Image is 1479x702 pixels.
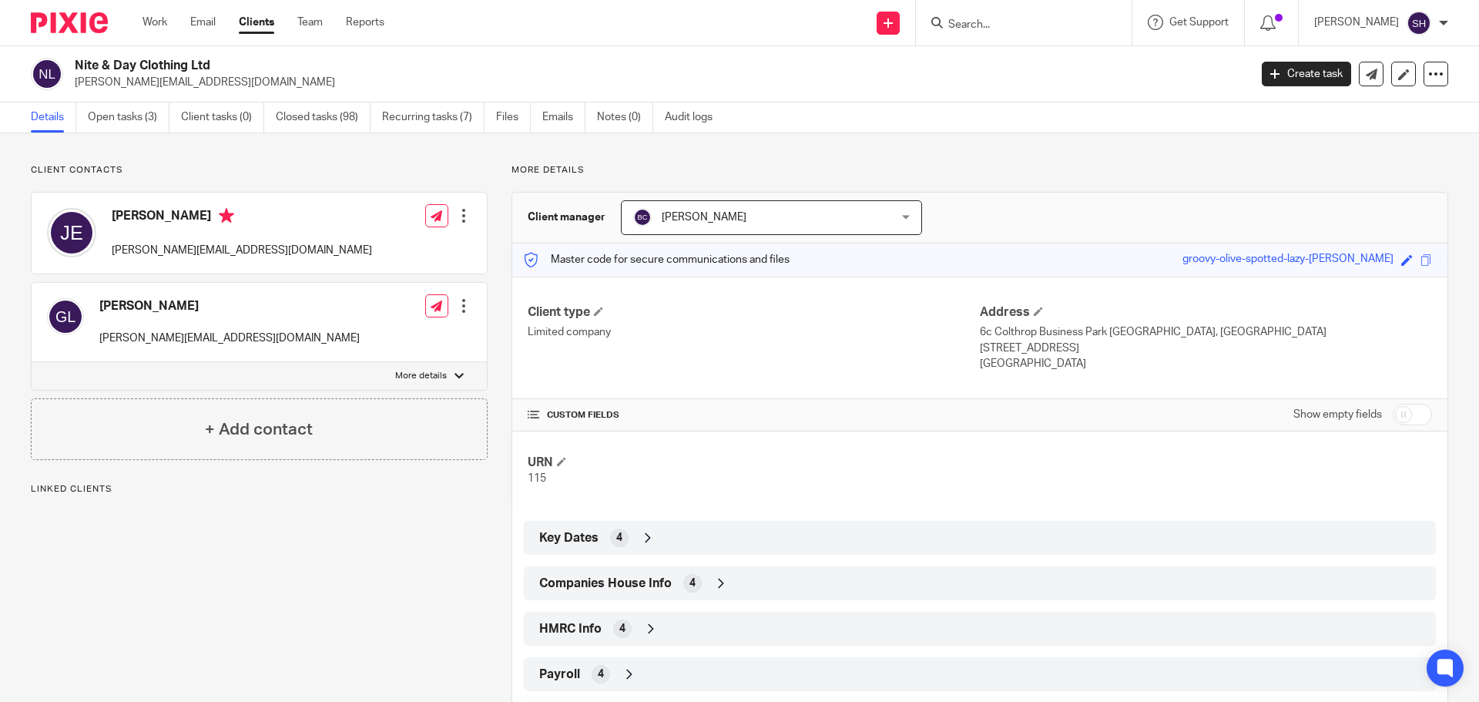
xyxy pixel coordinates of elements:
[1314,15,1399,30] p: [PERSON_NAME]
[528,324,980,340] p: Limited company
[616,530,622,546] span: 4
[1182,251,1393,269] div: groovy-olive-spotted-lazy-[PERSON_NAME]
[1293,407,1382,422] label: Show empty fields
[75,58,1006,74] h2: Nite & Day Clothing Ltd
[511,164,1448,176] p: More details
[539,530,599,546] span: Key Dates
[31,12,108,33] img: Pixie
[47,298,84,335] img: svg%3E
[539,576,672,592] span: Companies House Info
[528,304,980,321] h4: Client type
[980,324,1432,340] p: 6c Colthrop Business Park [GEOGRAPHIC_DATA], [GEOGRAPHIC_DATA]
[382,102,485,133] a: Recurring tasks (7)
[88,102,169,133] a: Open tasks (3)
[528,455,980,471] h4: URN
[542,102,585,133] a: Emails
[1262,62,1351,86] a: Create task
[31,102,76,133] a: Details
[980,304,1432,321] h4: Address
[539,667,580,683] span: Payroll
[276,102,371,133] a: Closed tasks (98)
[980,356,1432,371] p: [GEOGRAPHIC_DATA]
[633,208,652,227] img: svg%3E
[665,102,724,133] a: Audit logs
[528,210,605,225] h3: Client manager
[31,483,488,495] p: Linked clients
[528,473,546,484] span: 115
[689,576,696,591] span: 4
[496,102,531,133] a: Files
[112,208,372,227] h4: [PERSON_NAME]
[143,15,167,30] a: Work
[239,15,274,30] a: Clients
[598,667,604,682] span: 4
[181,102,264,133] a: Client tasks (0)
[99,298,360,314] h4: [PERSON_NAME]
[190,15,216,30] a: Email
[99,331,360,346] p: [PERSON_NAME][EMAIL_ADDRESS][DOMAIN_NAME]
[1407,11,1431,35] img: svg%3E
[31,164,488,176] p: Client contacts
[346,15,384,30] a: Reports
[31,58,63,90] img: svg%3E
[980,341,1432,356] p: [STREET_ADDRESS]
[75,75,1239,90] p: [PERSON_NAME][EMAIL_ADDRESS][DOMAIN_NAME]
[597,102,653,133] a: Notes (0)
[47,208,96,257] img: svg%3E
[112,243,372,258] p: [PERSON_NAME][EMAIL_ADDRESS][DOMAIN_NAME]
[524,252,790,267] p: Master code for secure communications and files
[1169,17,1229,28] span: Get Support
[205,418,313,442] h4: + Add contact
[297,15,323,30] a: Team
[395,370,447,382] p: More details
[619,621,625,637] span: 4
[539,621,602,637] span: HMRC Info
[662,212,746,223] span: [PERSON_NAME]
[947,18,1085,32] input: Search
[219,208,234,223] i: Primary
[528,409,980,422] h4: CUSTOM FIELDS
